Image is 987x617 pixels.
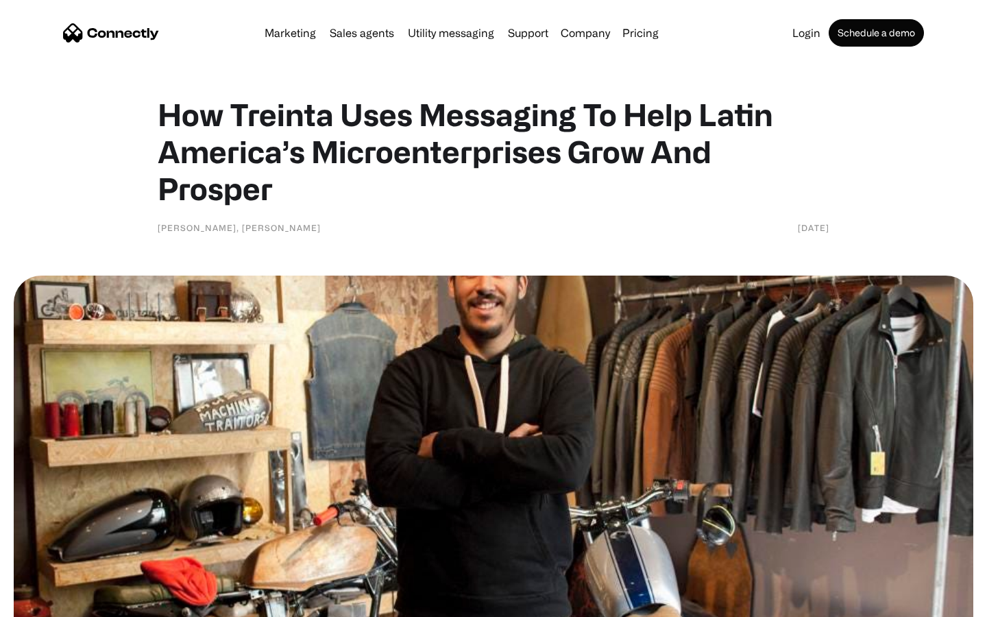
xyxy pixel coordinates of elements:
div: [PERSON_NAME], [PERSON_NAME] [158,221,321,234]
a: Utility messaging [402,27,500,38]
a: Pricing [617,27,664,38]
a: Login [787,27,826,38]
aside: Language selected: English [14,593,82,612]
div: Company [561,23,610,43]
a: Support [502,27,554,38]
div: [DATE] [798,221,829,234]
a: Marketing [259,27,321,38]
a: Schedule a demo [829,19,924,47]
ul: Language list [27,593,82,612]
h1: How Treinta Uses Messaging To Help Latin America’s Microenterprises Grow And Prosper [158,96,829,207]
a: Sales agents [324,27,400,38]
